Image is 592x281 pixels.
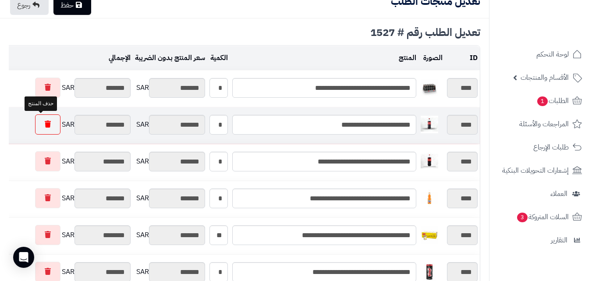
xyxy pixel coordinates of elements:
[230,46,418,70] td: المنتج
[533,141,569,153] span: طلبات الإرجاع
[517,213,528,222] span: 3
[550,188,567,200] span: العملاء
[537,96,548,106] span: 1
[25,96,57,111] div: حذف المنتج
[421,79,438,96] img: 1747590298-Pepsi-Diet-Glass-40x40.jpg
[516,211,569,223] span: السلات المتروكة
[445,46,480,70] td: ID
[4,225,131,245] div: SAR
[4,114,131,135] div: SAR
[551,234,567,246] span: التقارير
[207,46,230,70] td: الكمية
[135,189,205,208] div: SAR
[421,263,438,281] img: 1747831304-Screenshot%202025-05-21%20154117-40x40.jpg
[133,46,207,70] td: سعر المنتج بدون الضريبة
[495,183,587,204] a: العملاء
[135,115,205,135] div: SAR
[495,230,587,251] a: التقارير
[9,27,480,38] div: تعديل الطلب رقم # 1527
[521,71,569,84] span: الأقسام والمنتجات
[421,116,438,133] img: 1747638290-ye1SIywTpqWAIwC28izdolNYRq8YgaPj-40x40.jpg
[495,90,587,111] a: الطلبات1
[536,48,569,60] span: لوحة التحكم
[536,95,569,107] span: الطلبات
[4,78,131,98] div: SAR
[135,152,205,171] div: SAR
[519,118,569,130] span: المراجعات والأسئلة
[421,189,438,207] img: 1747640239-25a46a9b-edab-41b6-ad33-6235d96e-40x40.jpg
[13,247,34,268] div: Open Intercom Messenger
[2,46,133,70] td: الإجمالي
[4,188,131,208] div: SAR
[502,164,569,177] span: إشعارات التحويلات البنكية
[495,206,587,228] a: السلات المتروكة3
[4,151,131,171] div: SAR
[421,153,438,170] img: 1747639351-liiaLBC4acNBfYxYKsAJ5OjyFnhrru89-40x40.jpg
[135,225,205,245] div: SAR
[495,160,587,181] a: إشعارات التحويلات البنكية
[495,44,587,65] a: لوحة التحكم
[135,78,205,98] div: SAR
[418,46,445,70] td: الصورة
[495,114,587,135] a: المراجعات والأسئلة
[495,137,587,158] a: طلبات الإرجاع
[421,226,438,244] img: 1747675111-151b22bb-4149-4e69-93f2-575afb9b-40x40.jpg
